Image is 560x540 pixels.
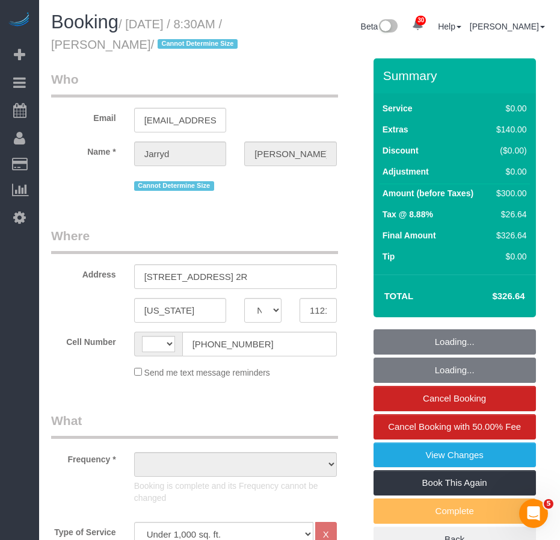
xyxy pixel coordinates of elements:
span: Cannot Determine Size [158,39,238,49]
label: Service [383,102,413,114]
label: Discount [383,144,419,157]
label: Email [42,108,125,124]
span: 5 [544,499,553,509]
label: Extras [383,123,408,135]
h3: Summary [383,69,530,82]
span: Send me text message reminders [144,368,270,377]
input: First Name [134,141,227,166]
label: Name * [42,141,125,158]
span: 30 [416,16,426,25]
label: Amount (before Taxes) [383,187,473,199]
iframe: Intercom live chat [519,499,548,528]
label: Cell Number [42,332,125,348]
small: / [DATE] / 8:30AM / [PERSON_NAME] [51,17,241,51]
p: Booking is complete and its Frequency cannot be changed [134,480,337,504]
input: Email [134,108,227,132]
a: 30 [406,12,429,39]
h4: $326.64 [456,291,525,302]
input: Last Name [244,141,337,166]
div: ($0.00) [491,144,526,157]
div: $0.00 [491,166,526,178]
label: Tax @ 8.88% [383,208,433,220]
div: $300.00 [491,187,526,199]
a: [PERSON_NAME] [470,22,545,31]
div: $26.64 [491,208,526,220]
img: New interface [378,19,398,35]
a: Cancel Booking with 50.00% Fee [374,414,536,439]
a: Help [438,22,461,31]
input: Cell Number [182,332,337,356]
a: View Changes [374,442,536,468]
div: $0.00 [491,102,526,114]
strong: Total [384,291,414,301]
legend: Where [51,227,338,254]
span: Cannot Determine Size [134,181,214,191]
label: Address [42,264,125,281]
label: Frequency * [42,449,125,465]
a: Book This Again [374,470,536,495]
a: Cancel Booking [374,386,536,411]
a: Beta [361,22,398,31]
input: Zip Code [300,298,337,323]
div: $326.64 [491,229,526,241]
img: Automaid Logo [7,12,31,29]
legend: Who [51,70,338,98]
span: Cancel Booking with 50.00% Fee [388,421,521,432]
input: City [134,298,227,323]
span: Booking [51,11,118,33]
label: Tip [383,250,395,262]
div: $140.00 [491,123,526,135]
span: / [151,38,241,51]
legend: What [51,412,338,439]
label: Adjustment [383,166,429,178]
div: $0.00 [491,250,526,262]
label: Final Amount [383,229,436,241]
